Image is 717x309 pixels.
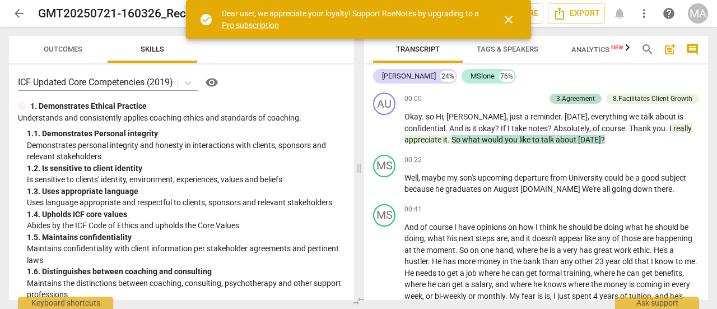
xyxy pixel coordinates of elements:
span: fear [522,292,537,301]
span: needs [416,269,438,278]
div: Keyboard shortcuts [18,297,113,309]
span: to [532,135,541,144]
span: so [426,112,436,121]
div: Dear user, we appreciate your loyalty! Support RaeNotes by upgrading to a [222,8,482,31]
span: Tags & Speakers [477,45,538,53]
span: money [477,257,502,266]
span: My [509,292,522,301]
span: good [641,173,661,182]
span: He's [654,246,669,255]
span: he [501,269,511,278]
span: the [591,280,604,289]
span: a [635,173,641,182]
span: , [422,292,426,301]
span: than [542,257,560,266]
span: a [557,246,563,255]
span: everything [591,112,629,121]
span: I [651,257,655,266]
span: son's [459,173,478,182]
span: of [420,223,429,232]
button: Search [639,40,657,58]
span: the [413,246,426,255]
span: a [465,280,471,289]
span: [DATE] [565,112,588,121]
span: more_vert [637,7,651,20]
span: of [593,124,602,133]
span: just [510,112,524,121]
span: search [641,43,654,56]
span: subject [661,173,686,182]
span: . [625,124,629,133]
span: If [501,124,508,133]
span: , [424,234,427,243]
span: any [598,234,612,243]
span: hand [495,246,513,255]
span: ethic [633,246,650,255]
span: University [569,173,604,182]
span: 00:41 [404,205,422,214]
span: New [611,44,623,50]
div: Change speaker [373,204,395,227]
span: And [404,223,420,232]
span: where [510,280,533,289]
span: what [427,234,447,243]
button: Add summary [661,40,679,58]
button: MA [688,3,708,24]
span: how [519,223,536,232]
span: a [669,246,674,255]
span: like [519,135,532,144]
span: more [458,257,477,266]
span: So [451,135,462,144]
span: benefits [654,269,682,278]
span: there [654,185,672,193]
span: . [448,135,451,144]
span: or [468,292,477,301]
span: talk [641,112,655,121]
span: and [511,234,526,243]
span: really [673,124,692,133]
span: Hi [436,112,443,121]
span: next [459,234,476,243]
span: [PERSON_NAME] [446,112,506,121]
span: of [612,234,621,243]
span: [DOMAIN_NAME] [520,185,582,193]
div: 1. 4. Upholds ICF core values [27,209,345,220]
span: in [502,257,510,266]
span: you [505,135,519,144]
span: formal [539,269,564,278]
span: he [645,223,655,232]
span: every [672,280,690,289]
span: have [458,223,477,232]
span: We're [582,185,602,193]
span: , [418,173,422,182]
p: Abides by the ICF Code of Ethics and upholds the Core Values [27,220,345,232]
span: it [526,234,532,243]
span: could [604,173,625,182]
span: on [470,246,481,255]
p: Is sensitive to clients' identity, environment, experiences, values and beliefs [27,174,345,186]
span: post_add [663,43,677,56]
span: can [511,269,526,278]
span: visibility [205,76,218,89]
span: , [651,292,655,301]
a: Help [659,3,679,24]
div: 1. 5. Maintains confidentiality [27,232,345,243]
span: any [560,257,575,266]
span: course [602,124,625,133]
span: He [432,257,443,266]
span: it [472,124,478,133]
span: in [664,280,672,289]
p: Demonstrates personal integrity and honesty in interactions with clients, sponsors and relevant s... [27,140,345,163]
span: . [665,124,669,133]
span: be [594,223,604,232]
span: those [621,234,642,243]
span: ? [601,135,605,144]
span: course [429,223,454,232]
span: Skills [141,45,164,53]
span: great [594,246,614,255]
span: a [524,112,530,121]
span: where [404,280,427,289]
span: can [437,280,452,289]
span: coming [636,280,664,289]
span: okay [478,124,495,133]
